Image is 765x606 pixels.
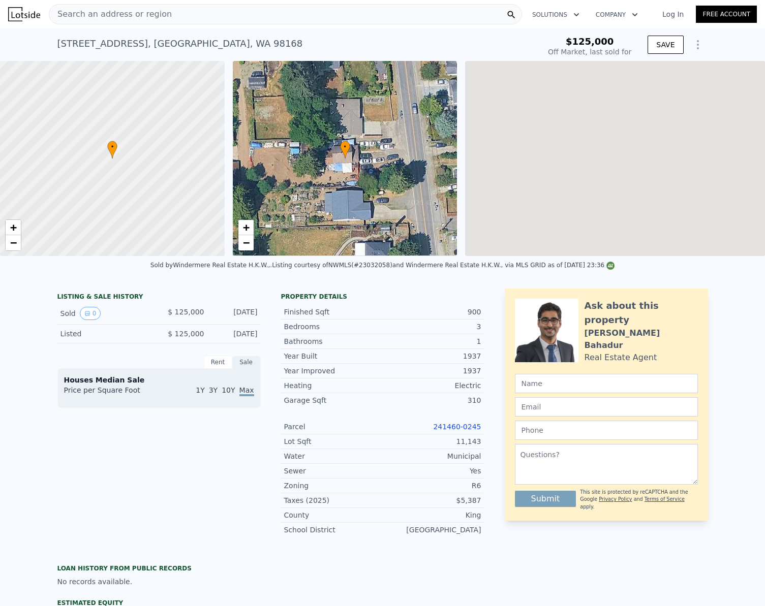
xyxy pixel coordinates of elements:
div: Water [284,451,383,461]
button: Submit [515,491,576,507]
a: Zoom in [238,220,254,235]
div: Taxes (2025) [284,495,383,505]
div: Finished Sqft [284,307,383,317]
div: Houses Median Sale [64,375,254,385]
span: + [242,221,249,234]
div: • [340,141,350,158]
span: • [107,142,117,151]
div: This site is protected by reCAPTCHA and the Google and apply. [580,489,697,511]
div: [STREET_ADDRESS] , [GEOGRAPHIC_DATA] , WA 98168 [57,37,303,51]
div: 3 [383,322,481,332]
div: 900 [383,307,481,317]
div: County [284,510,383,520]
div: Year Built [284,351,383,361]
div: Electric [383,380,481,391]
div: $5,387 [383,495,481,505]
div: 1 [383,336,481,346]
span: $ 125,000 [168,330,204,338]
div: LISTING & SALE HISTORY [57,293,261,303]
div: Heating [284,380,383,391]
input: Phone [515,421,698,440]
div: 11,143 [383,436,481,446]
div: [DATE] [212,329,258,339]
div: Lot Sqft [284,436,383,446]
div: Zoning [284,481,383,491]
span: − [10,236,17,249]
div: Price per Square Foot [64,385,159,401]
a: Zoom out [238,235,254,250]
span: + [10,221,17,234]
div: Listing courtesy of NWMLS (#23032058) and Windermere Real Estate H.K.W., via MLS GRID as of [DATE... [272,262,615,269]
div: Sold [60,307,151,320]
button: Show Options [688,35,708,55]
a: Privacy Policy [599,496,632,502]
span: 3Y [209,386,218,394]
div: School District [284,525,383,535]
a: Zoom in [6,220,21,235]
div: 310 [383,395,481,405]
a: 241460-0245 [433,423,481,431]
span: 10Y [222,386,235,394]
a: Free Account [696,6,757,23]
input: Name [515,374,698,393]
span: Search an address or region [49,8,172,20]
div: Year Improved [284,366,383,376]
div: Map [465,61,765,256]
input: Email [515,397,698,417]
div: 1937 [383,351,481,361]
div: Yes [383,466,481,476]
div: Property details [281,293,484,301]
a: Terms of Service [645,496,685,502]
img: NWMLS Logo [606,262,615,270]
div: R6 [383,481,481,491]
button: Company [588,6,646,24]
button: Solutions [524,6,588,24]
div: Sold by Windermere Real Estate H.K.W., . [150,262,272,269]
span: $125,000 [566,36,614,47]
button: SAVE [648,36,683,54]
div: [PERSON_NAME] Bahadur [585,327,698,352]
div: Sewer [284,466,383,476]
div: 1937 [383,366,481,376]
div: Garage Sqft [284,395,383,405]
img: Lotside [8,7,40,21]
span: − [242,236,249,249]
div: [DATE] [212,307,258,320]
a: Log In [650,9,696,19]
div: • [107,141,117,158]
span: Max [239,386,254,396]
div: [GEOGRAPHIC_DATA] [383,525,481,535]
button: View historical data [80,307,101,320]
div: Rent [204,356,232,369]
div: King [383,510,481,520]
div: Loan history from public records [57,564,261,572]
a: Zoom out [6,235,21,250]
div: Municipal [383,451,481,461]
div: Parcel [284,422,383,432]
span: • [340,142,350,151]
div: Ask about this property [585,299,698,327]
div: No records available. [57,577,261,587]
div: Real Estate Agent [585,352,657,364]
div: Sale [232,356,261,369]
span: 1Y [196,386,204,394]
span: $ 125,000 [168,308,204,316]
div: Off Market, last sold for [548,47,631,57]
div: Bedrooms [284,322,383,332]
div: Listed [60,329,151,339]
div: Bathrooms [284,336,383,346]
